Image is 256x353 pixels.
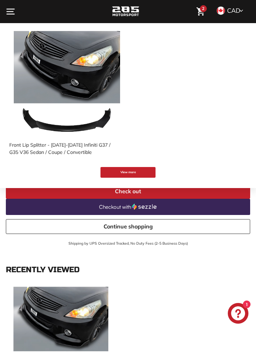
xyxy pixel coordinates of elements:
a: Cart [193,2,208,21]
span: CAD [227,7,240,14]
a: Front Lip Splitter - 2007-2015 Infiniti G37 / G35 V36 Sedan / Coupe / Convertible Front Lip Split... [9,27,125,160]
small: Shipping by UPS Oversized Tracked, No Duty Fees (2-5 Business Days) [6,241,250,246]
img: Front Lip Splitter - 2007-2015 Infiniti G37 / G35 V36 Sedan / Coupe / Convertible [14,31,120,137]
button: View more [100,167,156,178]
div: Front Lip Splitter - [DATE]-[DATE] Infiniti G37 / G35 V36 Sedan / Coupe / Convertible [9,141,120,156]
img: Sezzle [132,204,157,210]
span: 2 [202,6,204,11]
a: Continue shopping [6,219,250,234]
button: Check out [6,184,250,199]
a: Checkout with [6,199,250,215]
div: Recently viewed [6,265,250,274]
inbox-online-store-chat: Shopify online store chat [226,303,250,325]
small: View more [106,170,150,175]
img: Logo_285_Motorsport_areodynamics_components [112,6,139,17]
